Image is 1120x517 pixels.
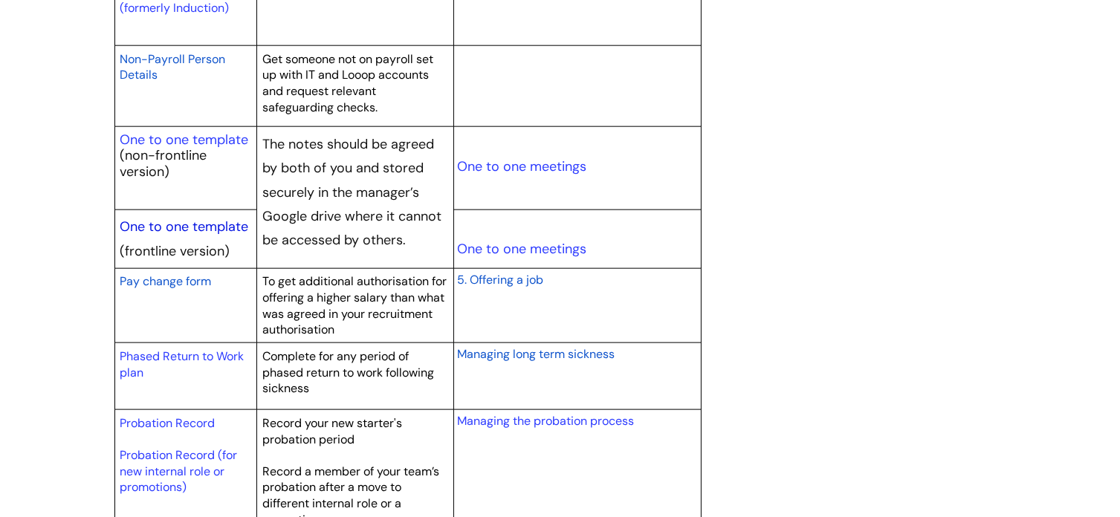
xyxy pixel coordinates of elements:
[120,218,248,235] a: One to one template
[457,240,586,258] a: One to one meetings
[457,345,615,362] a: Managing long term sickness
[262,273,447,337] span: To get additional authorisation for offering a higher salary than what was agreed in your recruit...
[114,209,257,268] td: (frontline version)
[457,272,543,287] span: 5. Offering a job
[457,270,543,288] a: 5. Offering a job
[120,131,248,149] a: One to one template
[120,50,225,84] a: Non-Payroll Person Details
[457,413,634,429] a: Managing the probation process
[120,272,211,290] a: Pay change form
[457,346,615,362] span: Managing long term sickness
[457,157,586,175] a: One to one meetings
[262,415,402,447] span: Record your new starter's probation period
[120,148,252,180] p: (non-frontline version)
[262,348,434,396] span: Complete for any period of phased return to work following sickness
[120,415,215,431] a: Probation Record
[120,447,237,495] a: Probation Record (for new internal role or promotions)
[257,127,454,269] td: The notes should be agreed by both of you and stored securely in the manager’s Google drive where...
[120,348,244,380] a: Phased Return to Work plan
[262,51,433,115] span: Get someone not on payroll set up with IT and Looop accounts and request relevant safeguarding ch...
[120,51,225,83] span: Non-Payroll Person Details
[120,273,211,289] span: Pay change form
